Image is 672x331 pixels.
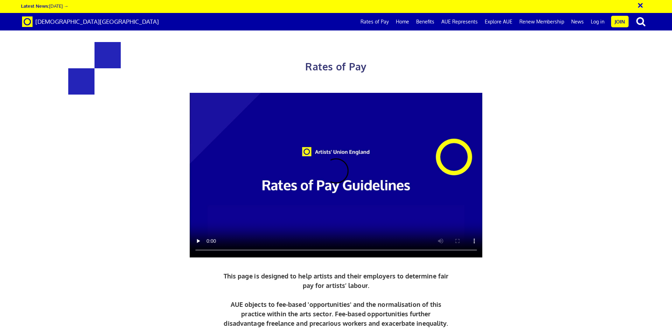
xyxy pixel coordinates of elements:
[516,13,568,30] a: Renew Membership
[438,13,481,30] a: AUE Represents
[357,13,392,30] a: Rates of Pay
[630,14,652,29] button: search
[413,13,438,30] a: Benefits
[17,13,164,30] a: Brand [DEMOGRAPHIC_DATA][GEOGRAPHIC_DATA]
[587,13,608,30] a: Log in
[305,60,366,73] span: Rates of Pay
[568,13,587,30] a: News
[222,271,450,328] p: This page is designed to help artists and their employers to determine fair pay for artists’ labo...
[21,3,68,9] a: Latest News:[DATE] →
[21,3,49,9] strong: Latest News:
[392,13,413,30] a: Home
[35,18,159,25] span: [DEMOGRAPHIC_DATA][GEOGRAPHIC_DATA]
[481,13,516,30] a: Explore AUE
[611,16,629,27] a: Join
